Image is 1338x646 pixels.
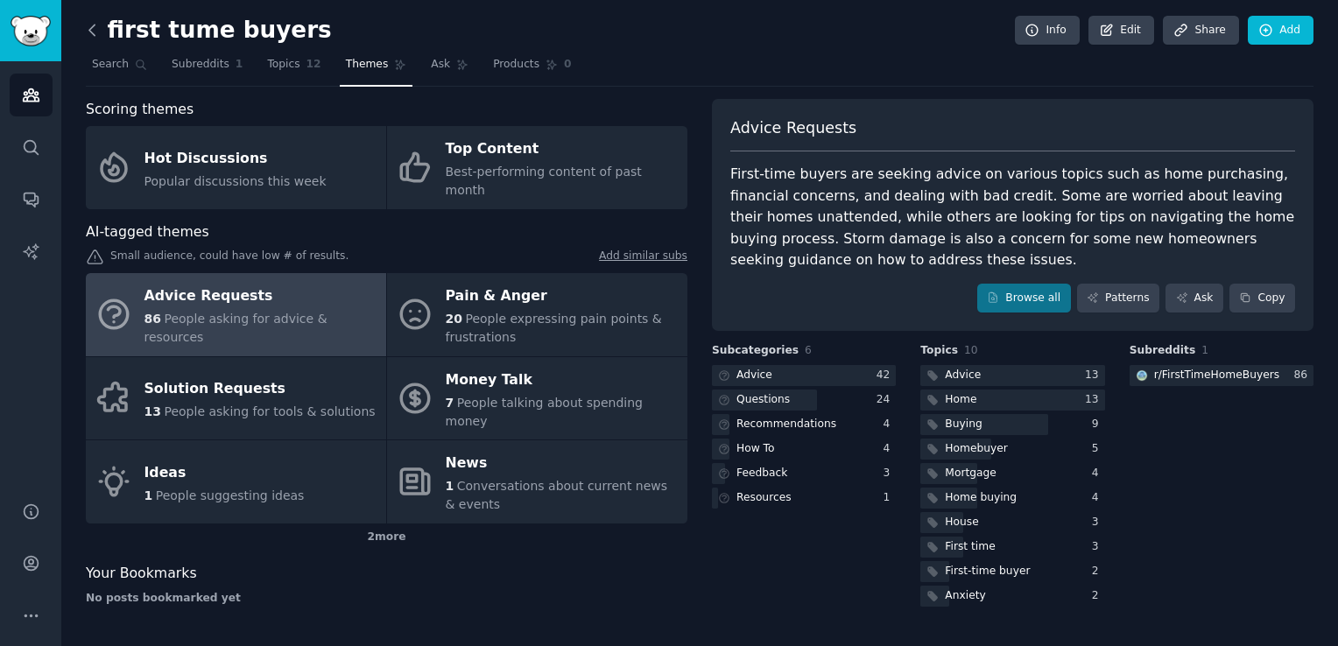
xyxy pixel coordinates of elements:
[387,126,687,209] a: Top ContentBest-performing content of past month
[920,537,1104,558] a: First time3
[920,488,1104,509] a: Home buying4
[346,57,389,73] span: Themes
[712,463,896,485] a: Feedback3
[1092,441,1105,457] div: 5
[1130,365,1313,387] a: FirstTimeHomeBuyersr/FirstTimeHomeBuyers86
[945,368,981,383] div: Advice
[712,343,799,359] span: Subcategories
[1077,284,1159,313] a: Patterns
[446,136,679,164] div: Top Content
[945,417,982,432] div: Buying
[920,365,1104,387] a: Advice13
[977,284,1071,313] a: Browse all
[920,561,1104,583] a: First-time buyer2
[945,490,1017,506] div: Home buying
[712,439,896,460] a: How To4
[86,221,209,243] span: AI-tagged themes
[493,57,539,73] span: Products
[86,126,386,209] a: Hot DiscussionsPopular discussions this week
[144,283,377,311] div: Advice Requests
[599,249,687,267] a: Add similar subs
[1092,515,1105,530] div: 3
[1092,417,1105,432] div: 9
[884,417,897,432] div: 4
[712,390,896,411] a: Questions24
[1130,343,1196,359] span: Subreddits
[1085,392,1105,408] div: 13
[730,164,1295,271] div: First-time buyers are seeking advice on various topics such as home purchasing, financial concern...
[144,488,153,502] span: 1
[564,57,572,73] span: 0
[1092,564,1105,579] div: 2
[425,51,475,87] a: Ask
[884,490,897,506] div: 1
[261,51,327,87] a: Topics12
[736,417,836,432] div: Recommendations
[877,368,897,383] div: 42
[144,459,305,487] div: Ideas
[884,466,897,481] div: 3
[236,57,243,73] span: 1
[1092,490,1105,506] div: 4
[945,588,985,604] div: Anxiety
[267,57,299,73] span: Topics
[920,390,1104,411] a: Home13
[86,357,386,440] a: Solution Requests13People asking for tools & solutions
[446,450,679,478] div: News
[340,51,413,87] a: Themes
[920,414,1104,436] a: Buying9
[144,312,161,326] span: 86
[86,51,153,87] a: Search
[1088,16,1154,46] a: Edit
[1293,368,1313,383] div: 86
[156,488,305,502] span: People suggesting ideas
[446,396,643,428] span: People talking about spending money
[805,344,812,356] span: 6
[877,392,897,408] div: 24
[165,51,249,87] a: Subreddits1
[446,165,642,197] span: Best-performing content of past month
[736,368,772,383] div: Advice
[144,376,376,404] div: Solution Requests
[964,344,978,356] span: 10
[884,441,897,457] div: 4
[1154,368,1279,383] div: r/ FirstTimeHomeBuyers
[172,57,229,73] span: Subreddits
[920,512,1104,534] a: House3
[86,273,386,356] a: Advice Requests86People asking for advice & resources
[1092,466,1105,481] div: 4
[920,463,1104,485] a: Mortgage4
[945,392,976,408] div: Home
[387,440,687,523] a: News1Conversations about current news & events
[945,564,1030,579] div: First-time buyer
[736,466,787,481] div: Feedback
[86,99,194,121] span: Scoring themes
[387,357,687,440] a: Money Talk7People talking about spending money
[1201,344,1208,356] span: 1
[1092,539,1105,555] div: 3
[446,283,679,311] div: Pain & Anger
[86,523,687,551] div: 2 more
[945,466,996,481] div: Mortgage
[1136,369,1148,382] img: FirstTimeHomeBuyers
[487,51,577,87] a: Products0
[446,312,462,326] span: 20
[446,312,662,344] span: People expressing pain points & frustrations
[1163,16,1238,46] a: Share
[86,591,687,607] div: No posts bookmarked yet
[306,57,321,73] span: 12
[920,439,1104,460] a: Homebuyer5
[144,404,161,418] span: 13
[945,539,995,555] div: First time
[92,57,129,73] span: Search
[86,17,332,45] h2: first tume buyers
[736,490,792,506] div: Resources
[712,365,896,387] a: Advice42
[712,488,896,509] a: Resources1
[446,396,454,410] span: 7
[387,273,687,356] a: Pain & Anger20People expressing pain points & frustrations
[920,586,1104,607] a: Anxiety2
[1085,368,1105,383] div: 13
[1229,284,1295,313] button: Copy
[712,414,896,436] a: Recommendations4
